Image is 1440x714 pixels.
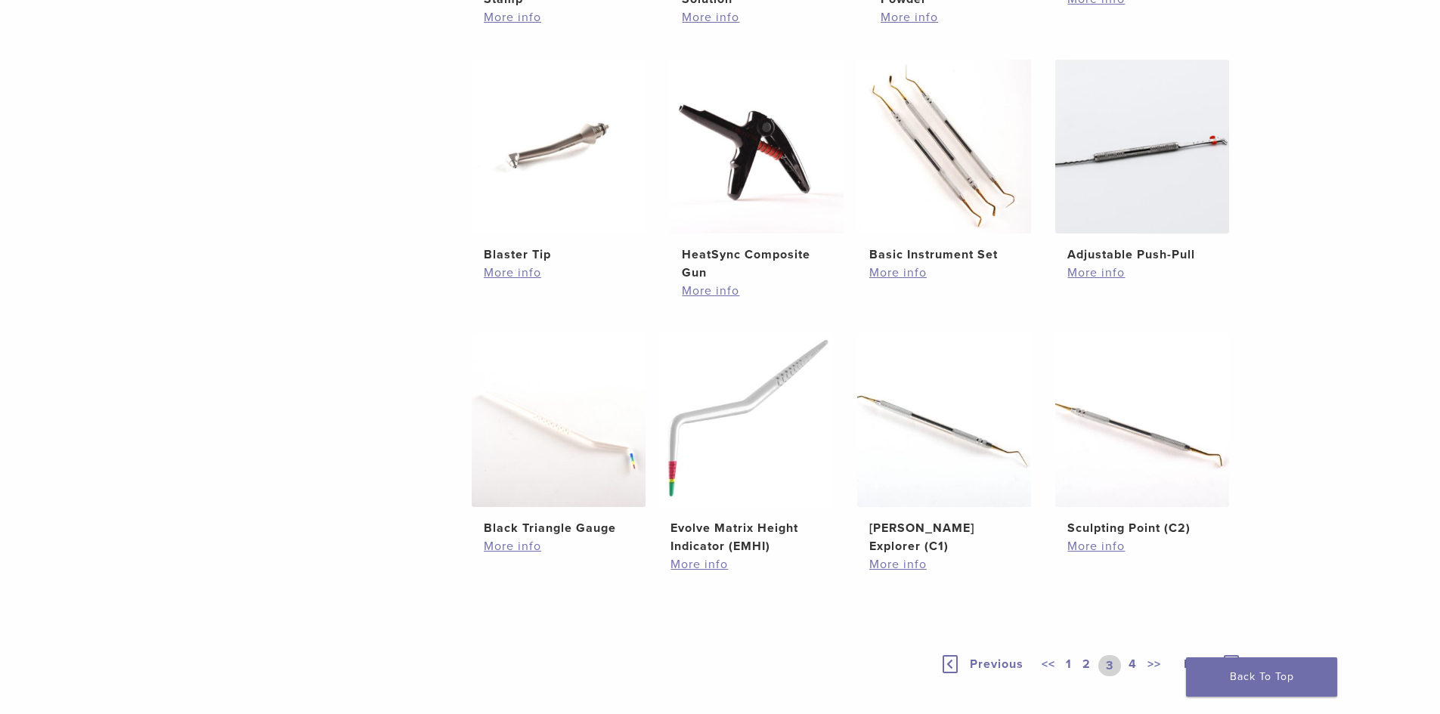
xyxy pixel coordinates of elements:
a: 2 [1079,655,1094,676]
img: Basic Instrument Set [857,60,1031,233]
img: Sculpting Point (C2) [1055,333,1229,507]
h2: Blaster Tip [484,246,633,264]
a: More info [484,537,633,555]
a: More info [670,555,820,573]
a: Adjustable Push-PullAdjustable Push-Pull [1054,60,1231,264]
a: More info [484,264,633,282]
img: Evolve Matrix Height Indicator (EMHI) [658,333,832,507]
span: Previous [970,657,1023,672]
a: HeatSync Composite GunHeatSync Composite Gun [669,60,845,282]
a: More info [881,8,1030,26]
a: 4 [1126,655,1140,676]
img: Adjustable Push-Pull [1055,60,1229,233]
h2: Basic Instrument Set [869,246,1019,264]
a: More info [1067,264,1217,282]
a: Back To Top [1186,657,1337,697]
img: Clark Explorer (C1) [857,333,1031,507]
a: 1 [1063,655,1075,676]
h2: Evolve Matrix Height Indicator (EMHI) [670,519,820,555]
h2: Black Triangle Gauge [484,519,633,537]
img: Blaster Tip [472,60,646,233]
a: More info [484,8,633,26]
a: Basic Instrument SetBasic Instrument Set [856,60,1033,264]
a: Evolve Matrix Height Indicator (EMHI)Evolve Matrix Height Indicator (EMHI) [658,333,834,555]
a: Clark Explorer (C1)[PERSON_NAME] Explorer (C1) [856,333,1033,555]
span: Next [1184,657,1212,672]
h2: HeatSync Composite Gun [682,246,831,282]
a: More info [682,8,831,26]
a: 3 [1098,655,1121,676]
h2: [PERSON_NAME] Explorer (C1) [869,519,1019,555]
h2: Adjustable Push-Pull [1067,246,1217,264]
a: More info [1067,537,1217,555]
a: Blaster TipBlaster Tip [471,60,647,264]
a: << [1039,655,1058,676]
a: Sculpting Point (C2)Sculpting Point (C2) [1054,333,1231,537]
a: More info [682,282,831,300]
img: HeatSync Composite Gun [670,60,844,233]
h2: Sculpting Point (C2) [1067,519,1217,537]
a: Black Triangle GaugeBlack Triangle Gauge [471,333,647,537]
img: Black Triangle Gauge [472,333,646,507]
a: >> [1144,655,1164,676]
a: More info [869,264,1019,282]
a: More info [869,555,1019,573]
